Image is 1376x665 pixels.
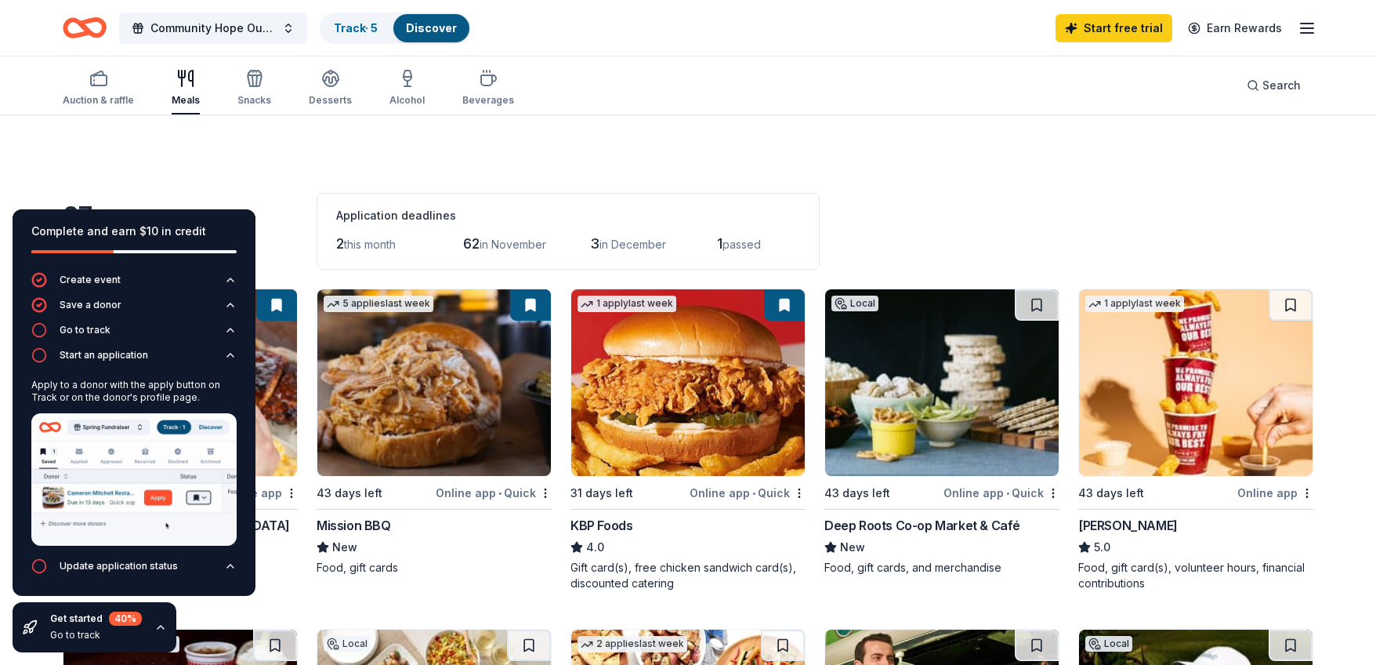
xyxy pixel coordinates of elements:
div: Deep Roots Co-op Market & Café [824,516,1020,535]
div: Meals [172,94,200,107]
div: Local [324,636,371,652]
span: in December [599,238,666,251]
button: Community Hope Outreach [119,13,307,44]
div: Beverages [462,94,514,107]
button: Create event [31,272,237,297]
div: Food, gift cards [317,560,552,576]
div: KBP Foods [570,516,632,535]
a: Home [63,9,107,46]
span: • [498,487,502,500]
span: in November [480,238,546,251]
div: Local [831,296,878,311]
div: Go to track [50,629,142,641]
div: Gift card(s), free chicken sandwich card(s), discounted catering [570,560,806,591]
div: Start an application [60,349,148,362]
span: 4.0 [586,538,604,557]
div: Alcohol [389,94,425,107]
div: [PERSON_NAME] [1078,516,1178,535]
button: Snacks [237,63,271,114]
button: Track· 5Discover [320,13,471,44]
a: Earn Rewards [1179,14,1291,42]
div: Go to track [60,324,110,336]
div: Complete and earn $10 in credit [31,222,237,241]
div: 43 days left [824,484,890,503]
div: Snacks [237,94,271,107]
span: • [1006,487,1009,500]
a: Discover [406,21,457,35]
span: Community Hope Outreach [150,19,276,38]
div: 43 days left [1078,484,1144,503]
span: 1 [717,235,722,252]
span: 2 [336,235,344,252]
button: Beverages [462,63,514,114]
div: Get started [50,612,142,626]
span: 3 [590,235,599,252]
img: Image for Sheetz [1079,289,1313,476]
div: 1 apply last week [578,296,676,312]
button: Auction & raffle [63,63,134,114]
img: Image for KBP Foods [571,289,805,476]
a: Start free trial [1056,14,1172,42]
button: Update application status [31,558,237,583]
a: Image for Deep Roots Co-op Market & CaféLocal43 days leftOnline app•QuickDeep Roots Co-op Market ... [824,289,1059,576]
span: New [840,538,865,557]
img: Apply [31,413,237,546]
button: Desserts [309,63,352,114]
button: Start an application [31,347,237,372]
div: Online app Quick [690,483,806,503]
div: 31 days left [570,484,633,503]
div: Create event [60,274,121,286]
div: 1 apply last week [1085,296,1184,312]
img: Image for Deep Roots Co-op Market & Café [825,289,1059,476]
div: Online app Quick [943,483,1059,503]
div: Online app Quick [436,483,552,503]
span: • [752,487,755,500]
div: Food, gift card(s), volunteer hours, financial contributions [1078,560,1313,591]
span: 62 [463,235,480,252]
span: 5.0 [1094,538,1110,557]
div: Desserts [309,94,352,107]
div: Update application status [60,560,178,572]
button: Meals [172,63,200,114]
a: Image for Mission BBQ5 applieslast week43 days leftOnline app•QuickMission BBQNewFood, gift cards [317,289,552,576]
div: 5 applies last week [324,296,433,312]
div: 2 applies last week [578,636,687,652]
a: Image for KBP Foods1 applylast week31 days leftOnline app•QuickKBP Foods4.0Gift card(s), free chi... [570,289,806,591]
a: Track· 5 [334,21,378,35]
div: Apply to a donor with the apply button on Track or on the donor's profile page. [31,379,237,404]
button: Save a donor [31,297,237,322]
div: 40 % [109,612,142,626]
div: Application deadlines [336,206,800,225]
div: Online app [1237,483,1313,503]
div: Food, gift cards, and merchandise [824,560,1059,576]
div: Start an application [31,372,237,558]
span: passed [722,238,761,251]
div: Save a donor [60,299,121,311]
div: Local [1085,636,1132,652]
a: Image for Sheetz1 applylast week43 days leftOnline app[PERSON_NAME]5.0Food, gift card(s), volunte... [1078,289,1313,591]
button: Go to track [31,322,237,347]
div: 43 days left [317,484,382,503]
span: New [332,538,357,557]
img: Image for Mission BBQ [317,289,551,476]
div: Auction & raffle [63,94,134,107]
button: Alcohol [389,63,425,114]
span: this month [344,238,396,251]
div: Mission BBQ [317,516,391,535]
span: Search [1262,76,1301,95]
button: Search [1234,70,1313,101]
